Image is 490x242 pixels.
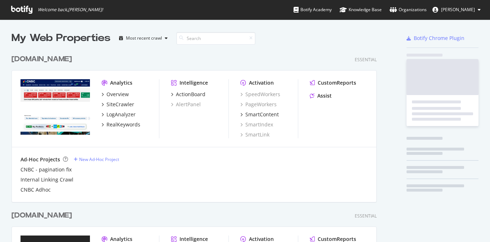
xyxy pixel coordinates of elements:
[355,213,377,219] div: Essential
[240,91,280,98] a: SpeedWorkers
[74,156,119,162] a: New Ad-Hoc Project
[101,121,140,128] a: RealKeywords
[240,121,273,128] a: SmartIndex
[180,79,208,86] div: Intelligence
[12,54,72,64] div: [DOMAIN_NAME]
[390,6,427,13] div: Organizations
[12,31,110,45] div: My Web Properties
[21,166,72,173] a: CNBC - pagination fix
[310,92,332,99] a: Assist
[21,176,73,183] a: Internal Linking Crawl
[126,36,162,40] div: Most recent crawl
[12,54,75,64] a: [DOMAIN_NAME]
[106,91,129,98] div: Overview
[245,111,279,118] div: SmartContent
[106,121,140,128] div: RealKeywords
[240,101,277,108] a: PageWorkers
[38,7,103,13] span: Welcome back, [PERSON_NAME] !
[106,101,134,108] div: SiteCrawler
[340,6,382,13] div: Knowledge Base
[79,156,119,162] div: New Ad-Hoc Project
[240,131,269,138] a: SmartLink
[12,210,72,221] div: [DOMAIN_NAME]
[294,6,332,13] div: Botify Academy
[176,91,205,98] div: ActionBoard
[12,210,75,221] a: [DOMAIN_NAME]
[249,79,274,86] div: Activation
[171,91,205,98] a: ActionBoard
[414,35,464,42] div: Botify Chrome Plugin
[106,111,136,118] div: LogAnalyzer
[407,35,464,42] a: Botify Chrome Plugin
[21,156,60,163] div: Ad-Hoc Projects
[171,101,201,108] a: AlertPanel
[317,92,332,99] div: Assist
[101,91,129,98] a: Overview
[21,186,51,193] a: CNBC Adhoc
[101,111,136,118] a: LogAnalyzer
[240,111,279,118] a: SmartContent
[441,6,475,13] span: Joy Kemp
[355,57,377,63] div: Essential
[21,79,90,135] img: cnbc.com
[116,32,171,44] button: Most recent crawl
[427,4,486,15] button: [PERSON_NAME]
[176,32,255,45] input: Search
[310,79,356,86] a: CustomReports
[318,79,356,86] div: CustomReports
[110,79,132,86] div: Analytics
[101,101,134,108] a: SiteCrawler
